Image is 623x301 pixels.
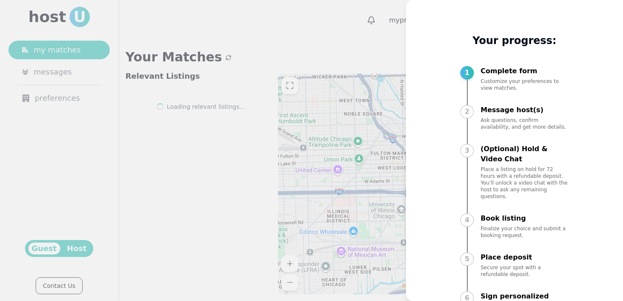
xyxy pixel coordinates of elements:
p: Place deposit [481,252,569,262]
p: Finalize your choice and submit a booking request. [481,225,569,239]
p: Customize your preferences to view matches. [481,78,569,91]
div: 1 [460,66,474,80]
p: Message host(s) [481,105,569,115]
p: (Optional) Hold & Video Chat [481,144,569,164]
div: 4 [460,213,474,227]
p: Complete form [481,66,569,76]
p: Ask questions, confirm availability, and get more details. [481,117,569,130]
div: 2 [460,105,474,119]
p: Secure your spot with a refundable deposit. [481,264,569,278]
p: Place a listing on hold for 72 hours with a refundable deposit. You’ll unlock a video chat with t... [481,166,569,200]
div: 5 [460,252,474,266]
div: 3 [460,144,474,157]
p: Book listing [481,213,569,224]
p: Your progress: [460,34,569,47]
